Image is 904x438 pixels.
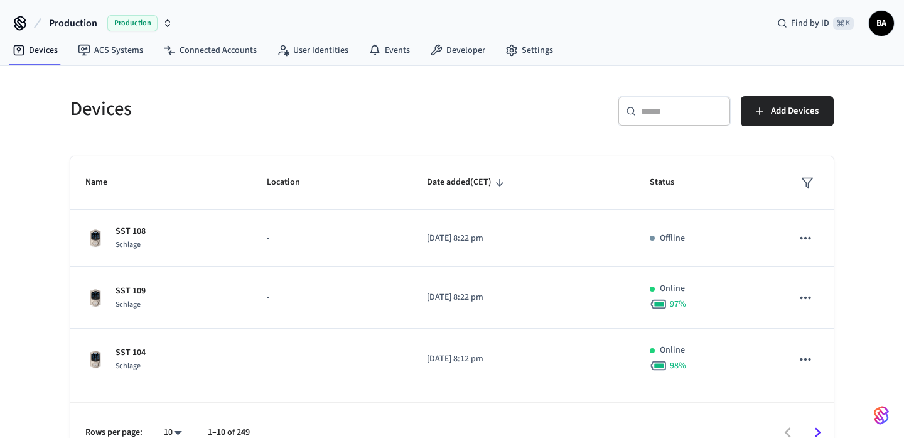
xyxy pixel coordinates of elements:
span: Location [267,173,316,192]
a: User Identities [267,39,358,62]
p: - [267,353,397,366]
span: Date added(CET) [427,173,508,192]
span: Schlage [116,299,141,310]
span: Schlage [116,239,141,250]
img: Schlage Sense Smart Deadbolt with Camelot Trim, Front [85,228,105,248]
img: Schlage Sense Smart Deadbolt with Camelot Trim, Front [85,288,105,308]
span: Production [49,16,97,31]
span: Production [107,15,158,31]
button: Add Devices [741,96,834,126]
h5: Devices [70,96,444,122]
img: SeamLogoGradient.69752ec5.svg [874,405,889,425]
span: BA [870,12,893,35]
p: SST 104 [116,346,146,359]
p: [DATE] 8:12 pm [427,353,620,366]
a: ACS Systems [68,39,153,62]
span: Add Devices [771,103,819,119]
span: Find by ID [791,17,829,30]
p: - [267,291,397,304]
p: SST 109 [116,285,146,298]
span: 98 % [670,359,686,372]
a: Events [358,39,420,62]
a: Settings [495,39,563,62]
img: Schlage Sense Smart Deadbolt with Camelot Trim, Front [85,349,105,370]
button: BA [869,11,894,36]
a: Connected Accounts [153,39,267,62]
a: Devices [3,39,68,62]
p: Online [660,282,685,295]
span: Status [650,173,691,192]
span: ⌘ K [833,17,854,30]
p: - [267,232,397,245]
div: Find by ID⌘ K [767,12,864,35]
span: 97 % [670,298,686,310]
p: Offline [660,232,685,245]
p: [DATE] 8:22 pm [427,291,620,304]
p: Online [660,344,685,357]
span: Schlage [116,361,141,371]
p: [DATE] 8:22 pm [427,232,620,245]
span: Name [85,173,124,192]
p: SST 108 [116,225,146,238]
a: Developer [420,39,495,62]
